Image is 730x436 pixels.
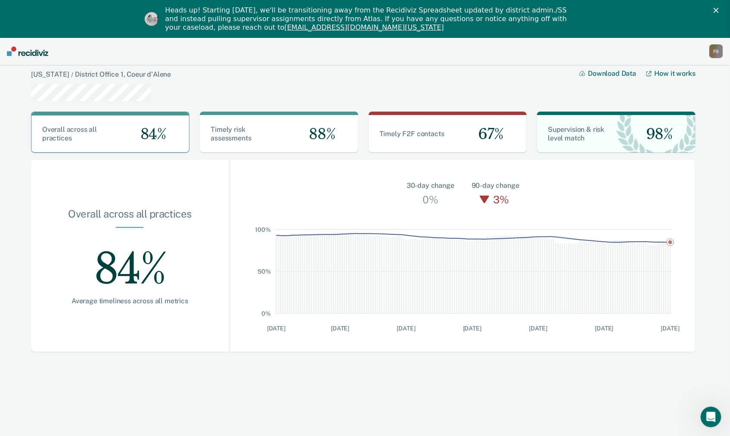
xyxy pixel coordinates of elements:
[420,191,440,208] div: 0%
[397,325,415,332] text: [DATE]
[595,325,613,332] text: [DATE]
[302,125,335,143] span: 88%
[75,70,171,78] a: District Office 1, Coeur d'Alene
[7,47,48,56] img: Recidiviz
[284,23,444,31] a: [EMAIL_ADDRESS][DOMAIN_NAME][US_STATE]
[491,191,511,208] div: 3%
[579,69,646,78] button: Download Data
[701,407,721,427] iframe: Intercom live chat
[639,125,673,143] span: 98%
[529,325,547,332] text: [DATE]
[472,125,503,143] span: 67%
[472,181,519,191] div: 90-day change
[31,70,69,78] a: [US_STATE]
[211,125,251,142] span: Timely risk assessments
[714,8,722,13] div: Close
[42,125,97,142] span: Overall across all practices
[145,12,158,26] img: Profile image for Kim
[331,325,349,332] text: [DATE]
[709,44,723,58] div: F S
[407,181,454,191] div: 30-day change
[661,325,680,332] text: [DATE]
[646,69,696,78] a: How it works
[379,130,444,138] span: Timely F2F contacts
[59,228,201,297] div: 84%
[165,6,572,32] div: Heads up! Starting [DATE], we'll be transitioning away from the Recidiviz Spreadsheet updated by ...
[709,44,723,58] button: FS
[59,208,201,227] div: Overall across all practices
[463,325,481,332] text: [DATE]
[548,125,604,142] span: Supervision & risk level match
[59,297,201,305] div: Average timeliness across all metrics
[267,325,286,332] text: [DATE]
[69,71,75,78] span: /
[134,125,166,143] span: 84%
